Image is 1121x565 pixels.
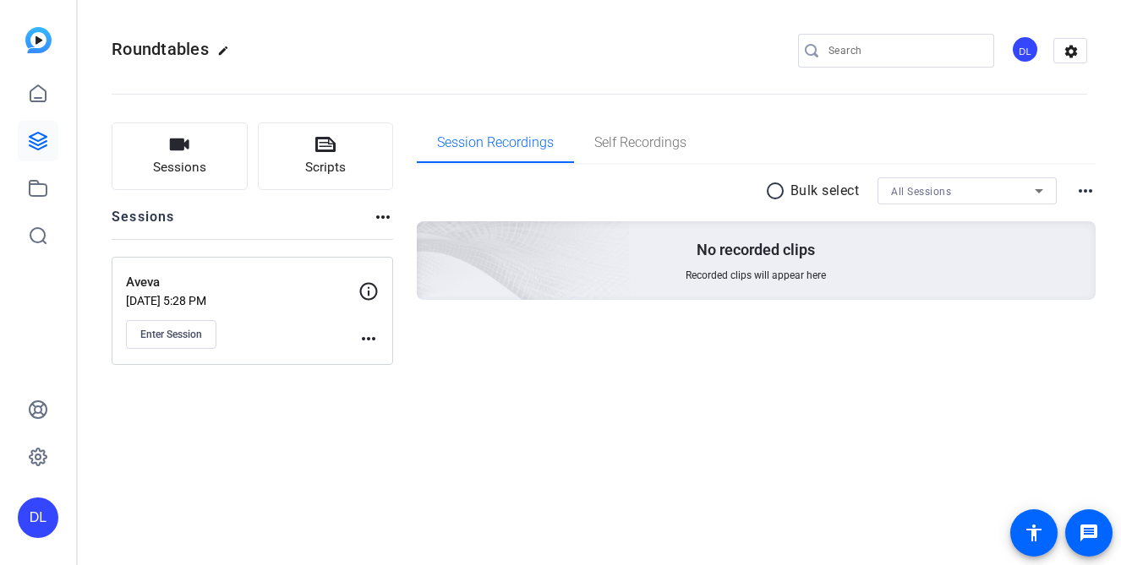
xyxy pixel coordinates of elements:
mat-icon: more_horiz [373,207,393,227]
mat-icon: more_horiz [358,329,379,349]
span: Session Recordings [437,136,554,149]
p: Bulk select [790,181,860,201]
ngx-avatar: David Lennon [1011,35,1041,65]
mat-icon: settings [1054,39,1088,64]
mat-icon: accessibility [1024,523,1044,543]
p: Aveva [126,273,358,292]
p: No recorded clips [697,240,815,260]
div: DL [1011,35,1039,63]
button: Sessions [112,122,248,190]
div: DL [18,497,58,538]
input: Search [828,41,981,61]
mat-icon: more_horiz [1075,181,1096,201]
p: [DATE] 5:28 PM [126,294,358,307]
span: Self Recordings [594,136,686,149]
button: Scripts [258,122,394,190]
mat-icon: edit [217,45,238,65]
span: Enter Session [140,328,202,341]
img: embarkstudio-empty-session.png [227,54,631,421]
mat-icon: radio_button_unchecked [765,181,790,201]
span: Roundtables [112,39,209,59]
span: Sessions [153,158,206,177]
span: All Sessions [891,186,951,198]
span: Recorded clips will appear here [686,269,826,282]
h2: Sessions [112,207,175,239]
span: Scripts [305,158,346,177]
img: blue-gradient.svg [25,27,52,53]
button: Enter Session [126,320,216,349]
mat-icon: message [1079,523,1099,543]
